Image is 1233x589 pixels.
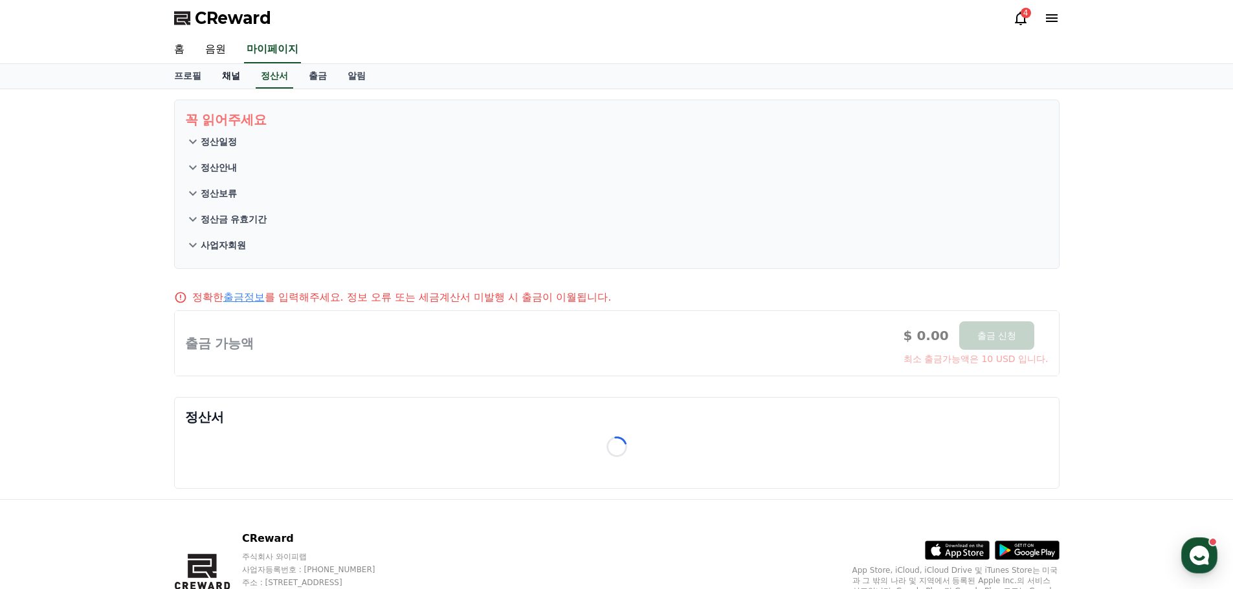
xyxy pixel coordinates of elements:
p: 정산보류 [201,187,237,200]
p: 주식회사 와이피랩 [242,552,400,562]
a: 출금 [298,64,337,89]
button: 정산보류 [185,180,1049,206]
a: 정산서 [256,64,293,89]
div: 4 [1021,8,1031,18]
p: 꼭 읽어주세요 [185,111,1049,129]
a: 음원 [195,36,236,63]
span: 대화 [118,430,134,440]
button: 정산일정 [185,129,1049,155]
a: 설정 [167,410,249,442]
a: 홈 [4,410,85,442]
span: 설정 [200,429,216,440]
p: 주소 : [STREET_ADDRESS] [242,577,400,588]
a: 대화 [85,410,167,442]
button: 정산금 유효기간 [185,206,1049,232]
p: CReward [242,531,400,546]
a: CReward [174,8,271,28]
a: 채널 [212,64,250,89]
p: 사업자회원 [201,239,246,252]
p: 정산금 유효기간 [201,213,267,226]
span: CReward [195,8,271,28]
p: 정산안내 [201,161,237,174]
span: 홈 [41,429,49,440]
a: 홈 [164,36,195,63]
a: 4 [1013,10,1028,26]
a: 출금정보 [223,291,265,303]
button: 사업자회원 [185,232,1049,258]
p: 사업자등록번호 : [PHONE_NUMBER] [242,564,400,575]
p: 정확한 를 입력해주세요. 정보 오류 또는 세금계산서 미발행 시 출금이 이월됩니다. [192,290,612,305]
a: 알림 [337,64,376,89]
a: 마이페이지 [244,36,301,63]
button: 정산안내 [185,155,1049,180]
p: 정산서 [185,408,1049,426]
a: 프로필 [164,64,212,89]
p: 정산일정 [201,135,237,148]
